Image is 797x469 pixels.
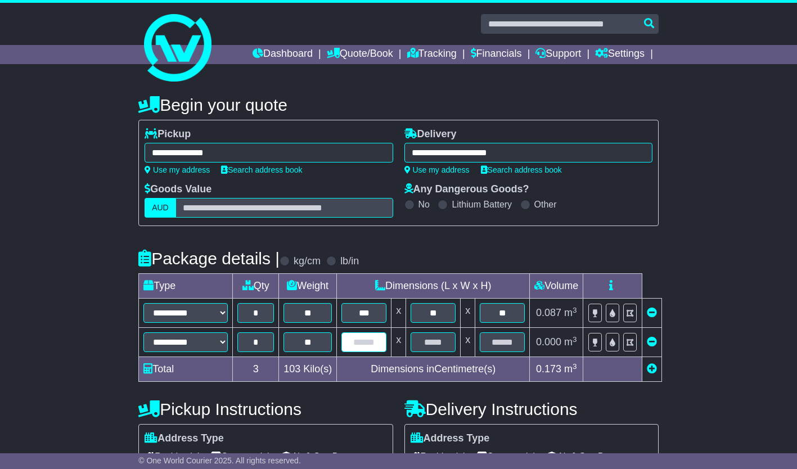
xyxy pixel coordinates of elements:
[647,307,657,318] a: Remove this item
[233,274,279,299] td: Qty
[145,128,191,141] label: Pickup
[221,165,302,174] a: Search address book
[573,306,577,314] sup: 3
[647,363,657,375] a: Add new item
[253,45,313,64] a: Dashboard
[138,400,393,418] h4: Pickup Instructions
[530,274,583,299] td: Volume
[535,45,581,64] a: Support
[138,96,659,114] h4: Begin your quote
[452,199,512,210] label: Lithium Battery
[404,128,457,141] label: Delivery
[536,363,561,375] span: 0.173
[145,198,176,218] label: AUD
[595,45,645,64] a: Settings
[404,165,470,174] a: Use my address
[279,274,337,299] td: Weight
[534,199,557,210] label: Other
[476,448,535,465] span: Commercial
[573,362,577,371] sup: 3
[564,363,577,375] span: m
[391,328,406,357] td: x
[536,307,561,318] span: 0.087
[145,432,224,445] label: Address Type
[647,336,657,348] a: Remove this item
[281,448,357,465] span: Air & Sea Depot
[210,448,269,465] span: Commercial
[337,274,530,299] td: Dimensions (L x W x H)
[139,274,233,299] td: Type
[407,45,457,64] a: Tracking
[283,363,300,375] span: 103
[573,335,577,344] sup: 3
[233,357,279,382] td: 3
[564,336,577,348] span: m
[546,448,622,465] span: Air & Sea Depot
[145,165,210,174] a: Use my address
[418,199,430,210] label: No
[391,299,406,328] td: x
[411,448,465,465] span: Residential
[294,255,321,268] label: kg/cm
[145,183,211,196] label: Goods Value
[138,456,301,465] span: © One World Courier 2025. All rights reserved.
[279,357,337,382] td: Kilo(s)
[461,328,475,357] td: x
[327,45,393,64] a: Quote/Book
[564,307,577,318] span: m
[340,255,359,268] label: lb/in
[337,357,530,382] td: Dimensions in Centimetre(s)
[145,448,199,465] span: Residential
[138,249,280,268] h4: Package details |
[404,400,659,418] h4: Delivery Instructions
[461,299,475,328] td: x
[139,357,233,382] td: Total
[471,45,522,64] a: Financials
[536,336,561,348] span: 0.000
[481,165,562,174] a: Search address book
[411,432,490,445] label: Address Type
[404,183,529,196] label: Any Dangerous Goods?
